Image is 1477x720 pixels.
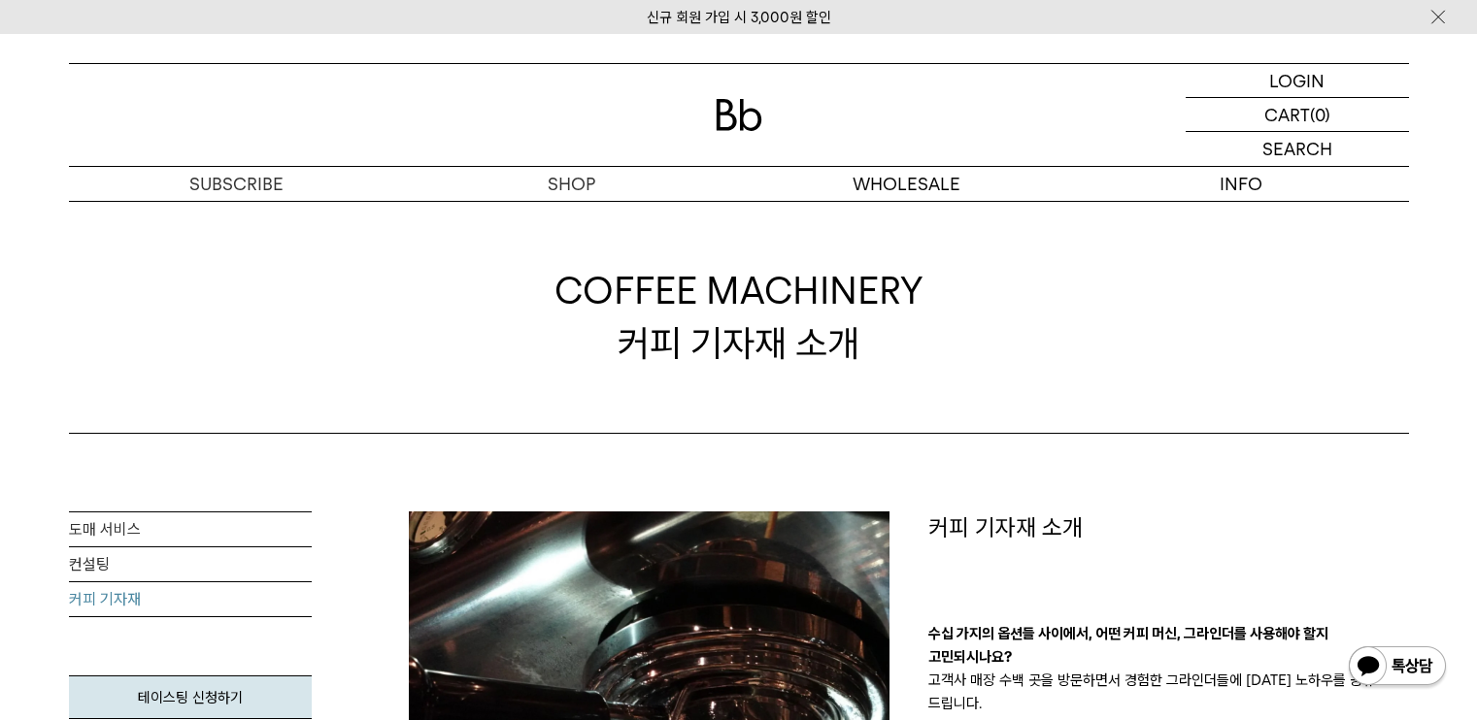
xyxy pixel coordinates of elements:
[928,622,1409,669] p: 수십 가지의 옵션들 사이에서, 어떤 커피 머신, 그라인더를 사용해야 할지 고민되시나요?
[739,167,1074,201] p: WHOLESALE
[554,265,923,316] span: COFFEE MACHINERY
[1074,167,1409,201] p: INFO
[1269,64,1325,97] p: LOGIN
[554,265,923,368] div: 커피 기자재 소개
[1186,64,1409,98] a: LOGIN
[1264,98,1310,131] p: CART
[69,582,312,617] a: 커피 기자재
[716,99,762,131] img: 로고
[69,675,312,719] a: 테이스팅 신청하기
[69,547,312,582] a: 컨설팅
[928,669,1409,715] p: 고객사 매장 수백 곳을 방문하면서 경험한 그라인더들에 [DATE] 노하우를 공유 드립니다.
[928,511,1409,544] p: 커피 기자재 소개
[1186,98,1409,132] a: CART (0)
[1347,644,1448,691] img: 카카오톡 채널 1:1 채팅 버튼
[1310,98,1330,131] p: (0)
[69,512,312,547] a: 도매 서비스
[647,9,831,26] a: 신규 회원 가입 시 3,000원 할인
[404,167,739,201] a: SHOP
[69,167,404,201] a: SUBSCRIBE
[1262,132,1332,166] p: SEARCH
